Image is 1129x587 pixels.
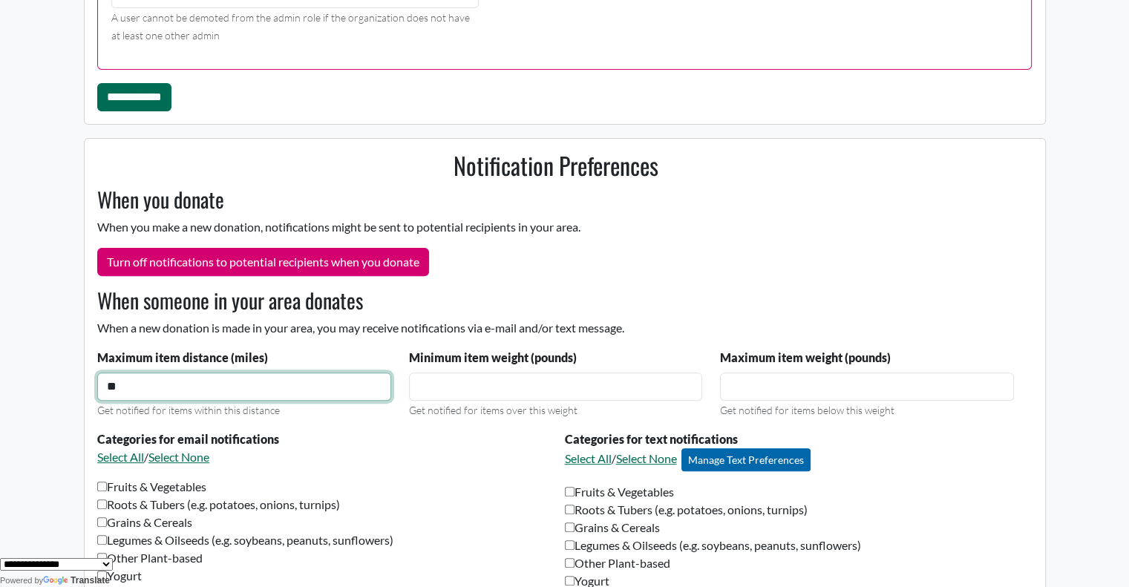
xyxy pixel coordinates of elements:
[97,448,546,466] p: /
[565,432,738,446] strong: Categories for text notifications
[43,576,71,586] img: Google Translate
[97,482,107,491] input: Fruits & Vegetables
[97,499,107,509] input: Roots & Tubers (e.g. potatoes, onions, turnips)
[97,432,279,446] strong: Categories for email notifications
[97,478,206,496] label: Fruits & Vegetables
[565,448,1014,471] p: /
[565,522,575,532] input: Grains & Cereals
[97,496,340,514] label: Roots & Tubers (e.g. potatoes, onions, turnips)
[88,319,1023,337] p: When a new donation is made in your area, you may receive notifications via e-mail and/or text me...
[97,517,107,527] input: Grains & Cereals
[720,404,894,416] small: Get notified for items below this weight
[565,451,612,465] a: Select All
[97,514,192,531] label: Grains & Cereals
[565,519,660,537] label: Grains & Cereals
[565,483,674,501] label: Fruits & Vegetables
[97,549,203,567] label: Other Plant-based
[88,288,1023,313] h3: When someone in your area donates
[88,187,1023,212] h3: When you donate
[97,553,107,563] input: Other Plant-based
[565,487,575,496] input: Fruits & Vegetables
[409,349,577,367] label: Minimum item weight (pounds)
[111,11,470,42] small: A user cannot be demoted from the admin role if the organization does not have at least one other...
[565,537,861,554] label: Legumes & Oilseeds (e.g. soybeans, peanuts, sunflowers)
[43,575,110,586] a: Translate
[720,349,891,367] label: Maximum item weight (pounds)
[148,450,209,464] a: Select None
[88,218,1023,236] p: When you make a new donation, notifications might be sent to potential recipients in your area.
[409,404,577,416] small: Get notified for items over this weight
[616,451,677,465] a: Select None
[97,248,429,276] button: Turn off notifications to potential recipients when you donate
[97,349,268,367] label: Maximum item distance (miles)
[565,501,808,519] label: Roots & Tubers (e.g. potatoes, onions, turnips)
[565,540,575,550] input: Legumes & Oilseeds (e.g. soybeans, peanuts, sunflowers)
[565,505,575,514] input: Roots & Tubers (e.g. potatoes, onions, turnips)
[97,531,393,549] label: Legumes & Oilseeds (e.g. soybeans, peanuts, sunflowers)
[97,535,107,545] input: Legumes & Oilseeds (e.g. soybeans, peanuts, sunflowers)
[97,450,144,464] a: Select All
[681,448,811,471] a: Manage Text Preferences
[88,151,1023,180] h2: Notification Preferences
[97,404,280,416] small: Get notified for items within this distance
